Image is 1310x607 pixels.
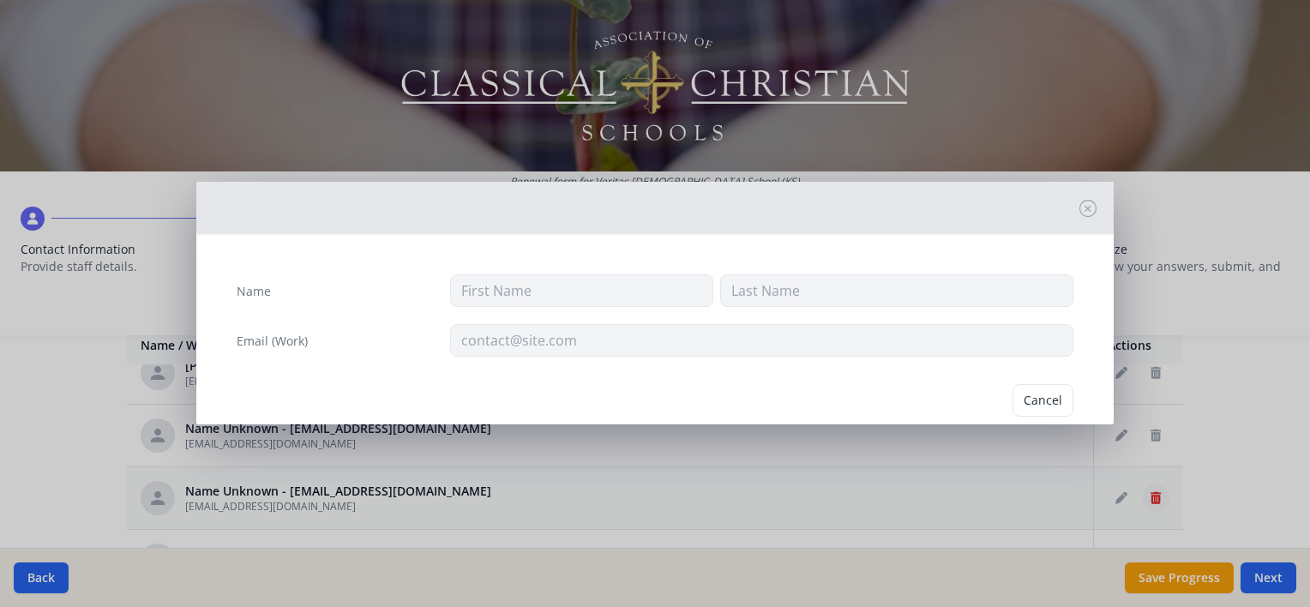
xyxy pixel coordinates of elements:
input: Last Name [720,274,1073,307]
button: Cancel [1013,384,1073,417]
label: Name [237,283,271,300]
input: contact@site.com [450,324,1073,357]
input: First Name [450,274,713,307]
label: Email (Work) [237,333,308,350]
